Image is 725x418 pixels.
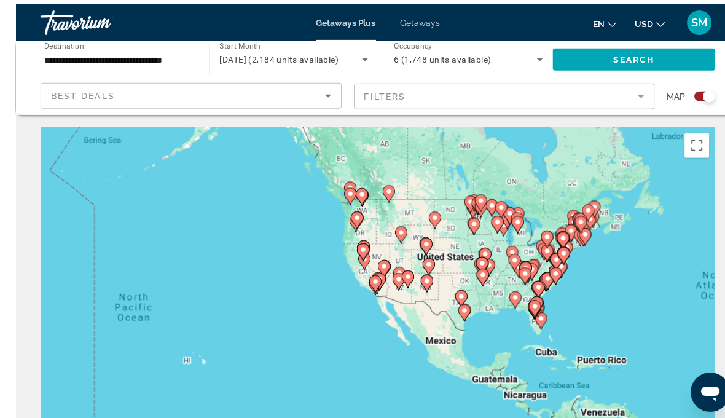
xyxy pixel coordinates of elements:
[676,369,715,408] iframe: Button to launch messaging window
[676,12,693,25] span: SM
[670,129,694,154] button: Toggle fullscreen view
[378,38,417,47] span: Occupancy
[598,50,640,60] span: Search
[300,14,361,23] a: Getaways Plus
[378,50,476,60] span: 6 (1,748 units available)
[652,84,670,101] span: Map
[339,79,640,106] button: Filter
[35,84,316,99] mat-select: Sort by
[578,15,590,25] span: en
[385,14,425,23] a: Getaways
[538,44,700,66] button: Search
[25,2,147,34] a: Travorium
[620,15,638,25] span: USD
[35,87,99,97] span: Best Deals
[578,10,602,28] button: Change language
[620,10,650,28] button: Change currency
[204,38,245,47] span: Start Month
[204,50,323,60] span: [DATE] (2,184 units available)
[28,37,68,46] span: Destination
[668,6,700,31] button: User Menu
